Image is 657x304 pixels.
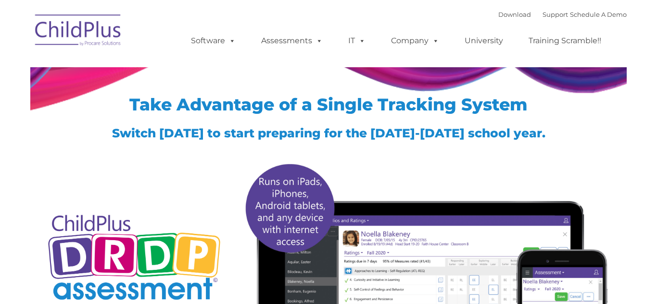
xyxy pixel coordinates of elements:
[252,31,332,50] a: Assessments
[112,126,545,140] span: Switch [DATE] to start preparing for the [DATE]-[DATE] school year.
[129,94,528,115] span: Take Advantage of a Single Tracking System
[519,31,611,50] a: Training Scramble!!
[181,31,245,50] a: Software
[543,11,568,18] a: Support
[498,11,531,18] a: Download
[381,31,449,50] a: Company
[570,11,627,18] a: Schedule A Demo
[30,8,126,56] img: ChildPlus by Procare Solutions
[498,11,627,18] font: |
[339,31,375,50] a: IT
[455,31,513,50] a: University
